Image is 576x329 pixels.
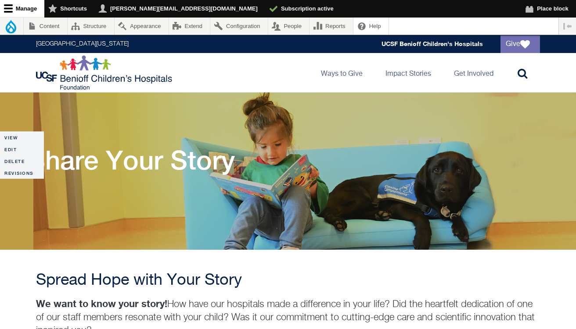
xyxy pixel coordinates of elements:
h1: Share Your Story [28,145,235,175]
a: Appearance [115,18,169,35]
img: Logo for UCSF Benioff Children's Hospitals Foundation [36,55,174,90]
a: Reports [310,18,353,35]
a: People [268,18,310,35]
a: Get Involved [447,53,500,92]
a: Give [500,35,540,53]
a: Extend [169,18,210,35]
h2: Spread Hope with Your Story [36,272,540,289]
a: [GEOGRAPHIC_DATA][US_STATE] [36,41,129,47]
strong: We want to know your story! [36,298,167,309]
a: Configuration [210,18,267,35]
a: Help [353,18,389,35]
a: Impact Stories [378,53,438,92]
a: Structure [68,18,114,35]
button: Vertical orientation [559,18,576,35]
a: Ways to Give [314,53,370,92]
a: UCSF Benioff Children's Hospitals [382,40,483,48]
a: Content [24,18,67,35]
